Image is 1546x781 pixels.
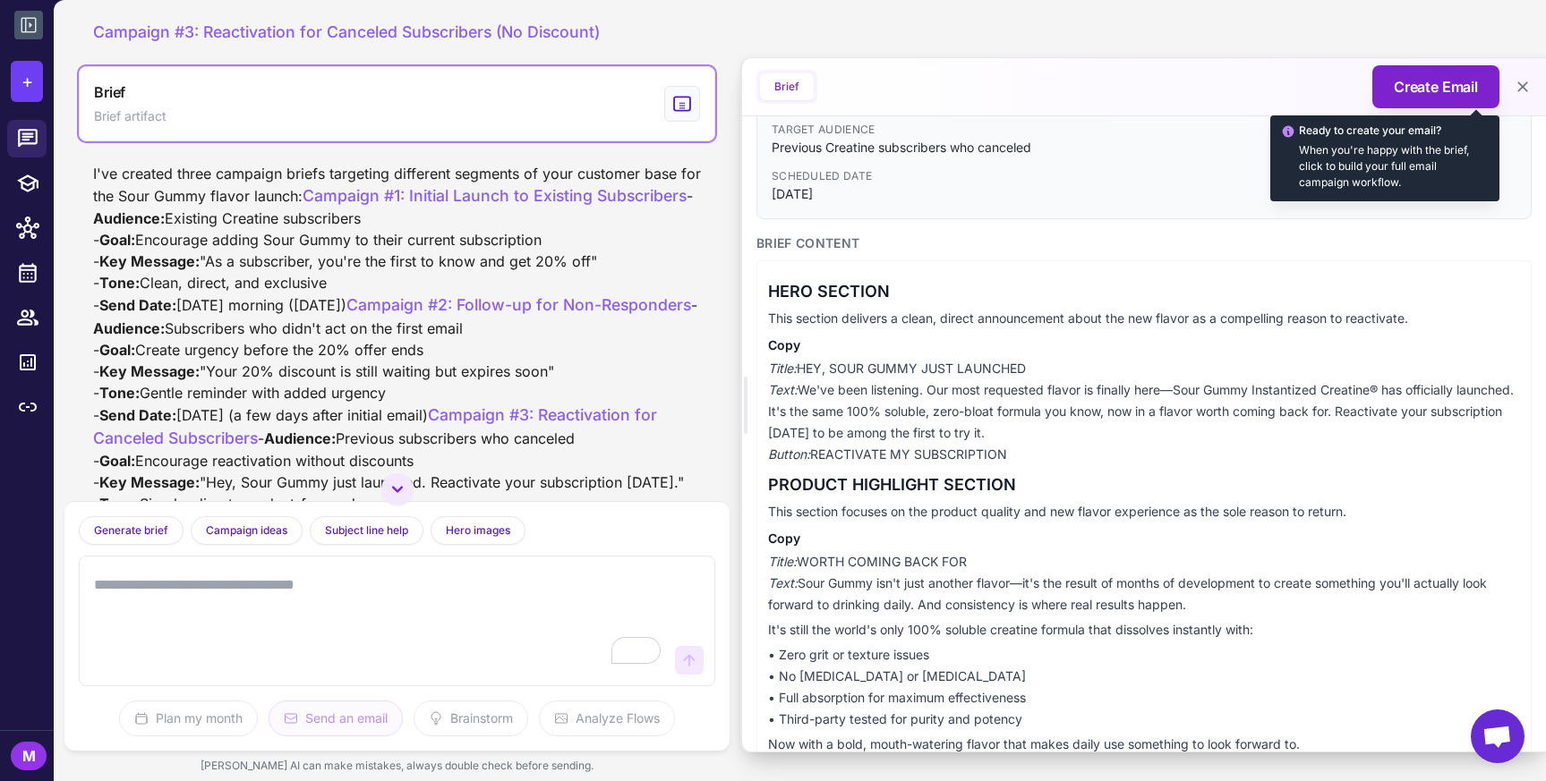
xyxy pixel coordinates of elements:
[768,361,797,376] em: Title:
[99,341,135,359] strong: Goal:
[93,209,165,227] strong: Audience:
[768,382,798,397] em: Text:
[768,308,1520,329] p: This section delivers a clean, direct announcement about the new flavor as a compelling reason to...
[99,406,176,424] strong: Send Date:
[431,516,525,545] button: Hero images
[99,362,200,380] strong: Key Message:
[119,700,258,736] button: Plan my month
[768,644,1520,730] p: • Zero grit or texture issues • No [MEDICAL_DATA] or [MEDICAL_DATA] • Full absorption for maximum...
[768,472,1520,497] h3: PRODUCT HIGHLIGHT SECTION
[99,274,140,292] strong: Tone:
[11,61,43,102] button: +
[768,358,1520,465] p: HEY, SOUR GUMMY JUST LAUNCHED We've been listening. Our most requested flavor is finally here—Sou...
[772,138,1516,157] span: Previous Creatine subscribers who canceled
[94,522,168,539] span: Generate brief
[1471,709,1525,763] a: Open chat
[772,168,1516,184] span: Scheduled Date
[325,522,408,539] span: Subject line help
[264,429,336,447] strong: Audience:
[768,734,1520,777] p: Now with a bold, mouth-watering flavor that makes daily use something to look forward to. Instant...
[303,186,687,205] span: Campaign #1: Initial Launch to Existing Subscribers
[64,751,730,781] div: [PERSON_NAME] AI can make mistakes, always double check before sending.
[99,252,200,270] strong: Key Message:
[99,231,135,249] strong: Goal:
[768,279,1520,304] h3: HERO SECTION
[191,516,303,545] button: Campaign ideas
[99,452,135,470] strong: Goal:
[269,700,403,736] button: Send an email
[1394,76,1478,98] span: Create Email
[94,106,167,126] span: Brief artifact
[756,233,1532,253] h3: Brief Content
[206,522,287,539] span: Campaign ideas
[93,22,600,41] span: Campaign #3: Reactivation for Canceled Subscribers (No Discount)
[93,319,165,337] strong: Audience:
[768,619,1520,641] p: It's still the world's only 100% soluble creatine formula that dissolves instantly with:
[772,184,1516,204] span: [DATE]
[1372,65,1499,108] button: Create Email
[768,336,1520,354] h4: Copy
[310,516,423,545] button: Subject line help
[760,73,814,100] button: Brief
[539,700,675,736] button: Analyze Flows
[346,295,691,314] span: Campaign #2: Follow-up for Non-Responders
[94,81,125,103] span: Brief
[99,473,200,491] strong: Key Message:
[768,554,797,569] em: Title:
[768,501,1520,522] p: This section focuses on the product quality and new flavor experience as the sole reason to return.
[79,66,715,141] button: View generated Brief
[99,495,140,513] strong: Tone:
[99,384,140,402] strong: Tone:
[11,742,47,770] div: M
[768,551,1520,615] p: WORTH COMING BACK FOR Sour Gummy isn't just another flavor—it's the result of months of developme...
[768,530,1520,548] h4: Copy
[772,122,1516,138] span: Target Audience
[99,296,176,314] strong: Send Date:
[79,516,184,545] button: Generate brief
[90,567,668,675] textarea: To enrich screen reader interactions, please activate Accessibility in Grammarly extension settings
[93,163,701,687] div: I've created three campaign briefs targeting different segments of your customer base for the Sou...
[414,700,528,736] button: Brainstorm
[768,575,798,590] em: Text:
[21,68,33,95] span: +
[446,522,510,539] span: Hero images
[768,446,810,462] em: Button:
